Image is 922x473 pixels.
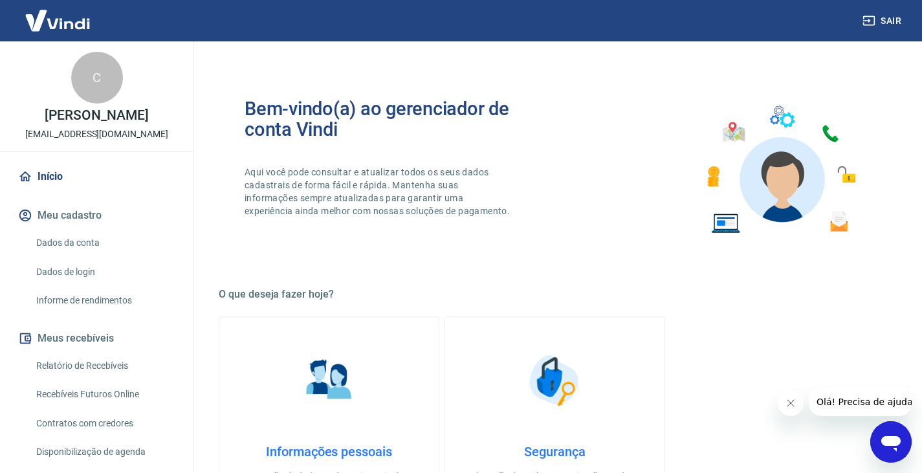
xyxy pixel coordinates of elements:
[31,287,178,314] a: Informe de rendimentos
[870,421,912,463] iframe: Botão para abrir a janela de mensagens
[16,324,178,353] button: Meus recebíveis
[778,390,804,416] iframe: Fechar mensagem
[16,201,178,230] button: Meu cadastro
[16,1,100,40] img: Vindi
[245,98,555,140] h2: Bem-vindo(a) ao gerenciador de conta Vindi
[31,230,178,256] a: Dados da conta
[860,9,906,33] button: Sair
[245,166,512,217] p: Aqui você pode consultar e atualizar todos os seus dados cadastrais de forma fácil e rápida. Mant...
[31,259,178,285] a: Dados de login
[25,127,168,141] p: [EMAIL_ADDRESS][DOMAIN_NAME]
[31,439,178,465] a: Disponibilização de agenda
[696,98,865,241] img: Imagem de um avatar masculino com diversos icones exemplificando as funcionalidades do gerenciado...
[31,353,178,379] a: Relatório de Recebíveis
[45,109,148,122] p: [PERSON_NAME]
[523,348,587,413] img: Segurança
[16,162,178,191] a: Início
[240,444,418,459] h4: Informações pessoais
[219,288,891,301] h5: O que deseja fazer hoje?
[809,388,912,416] iframe: Mensagem da empresa
[8,9,109,19] span: Olá! Precisa de ajuda?
[466,444,644,459] h4: Segurança
[31,410,178,437] a: Contratos com credores
[31,381,178,408] a: Recebíveis Futuros Online
[71,52,123,104] div: C
[297,348,362,413] img: Informações pessoais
